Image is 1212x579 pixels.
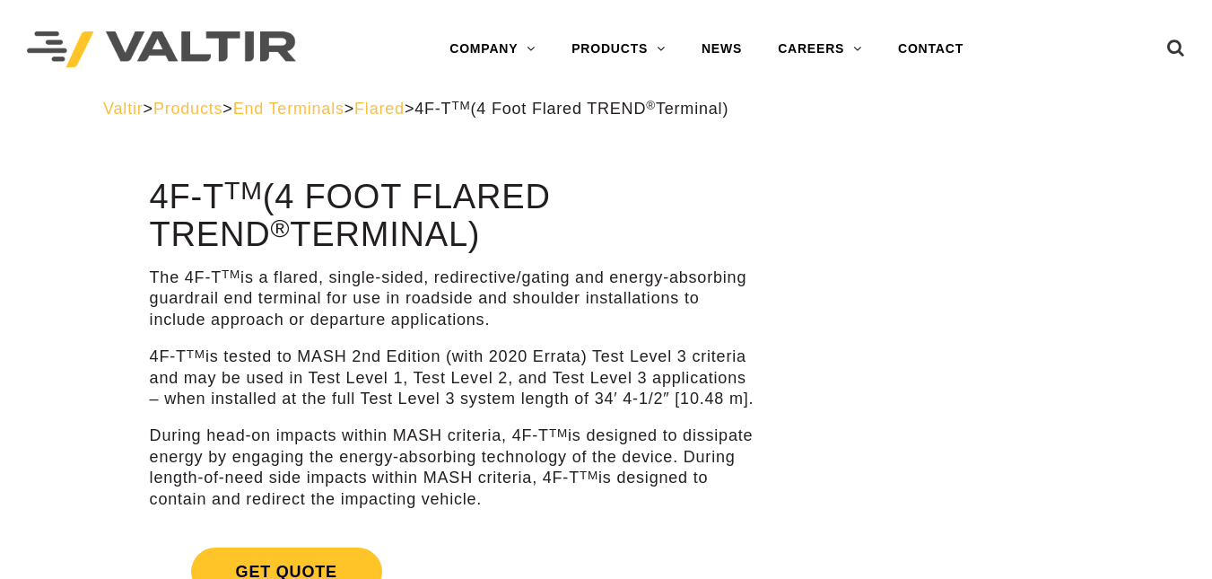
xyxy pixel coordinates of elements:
a: CONTACT [880,31,981,67]
div: > > > > [103,99,1109,119]
a: End Terminals [233,100,344,118]
sup: TM [549,426,568,440]
h1: 4F-T (4 Foot Flared TREND Terminal) [150,179,760,254]
a: CAREERS [760,31,880,67]
sup: TM [451,99,470,112]
sup: TM [187,347,205,361]
a: COMPANY [432,31,554,67]
a: Products [153,100,222,118]
sup: TM [580,469,598,482]
sup: ® [270,214,290,242]
sup: TM [224,176,263,205]
a: Valtir [103,100,143,118]
a: NEWS [684,31,760,67]
img: Valtir [27,31,296,68]
sup: ® [646,99,656,112]
span: 4F-T (4 Foot Flared TREND Terminal) [414,100,728,118]
a: PRODUCTS [554,31,684,67]
p: The 4F-T is a flared, single-sided, redirective/gating and energy-absorbing guardrail end termina... [150,268,760,330]
a: Flared [354,100,405,118]
p: During head-on impacts within MASH criteria, 4F-T is designed to dissipate energy by engaging the... [150,425,760,510]
p: 4F-T is tested to MASH 2nd Edition (with 2020 Errata) Test Level 3 criteria and may be used in Te... [150,347,760,409]
sup: TM [222,268,240,281]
